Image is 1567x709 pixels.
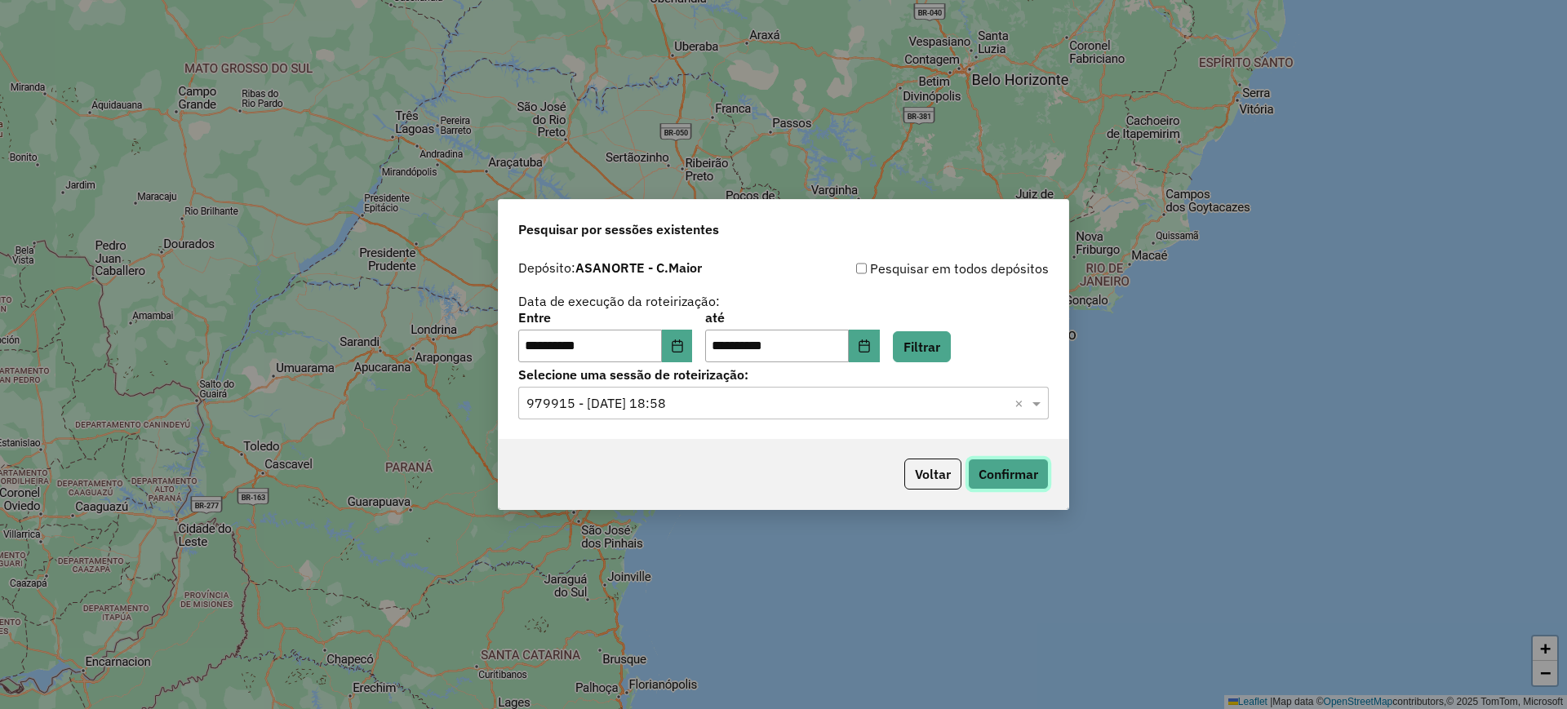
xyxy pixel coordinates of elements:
label: até [705,308,879,327]
label: Selecione uma sessão de roteirização: [518,365,1049,384]
button: Choose Date [662,330,693,362]
label: Depósito: [518,258,702,277]
span: Clear all [1014,393,1028,413]
strong: ASANORTE - C.Maior [575,259,702,276]
label: Entre [518,308,692,327]
button: Confirmar [968,459,1049,490]
span: Pesquisar por sessões existentes [518,219,719,239]
label: Data de execução da roteirização: [518,291,720,311]
button: Choose Date [849,330,880,362]
button: Filtrar [893,331,951,362]
button: Voltar [904,459,961,490]
div: Pesquisar em todos depósitos [783,259,1049,278]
